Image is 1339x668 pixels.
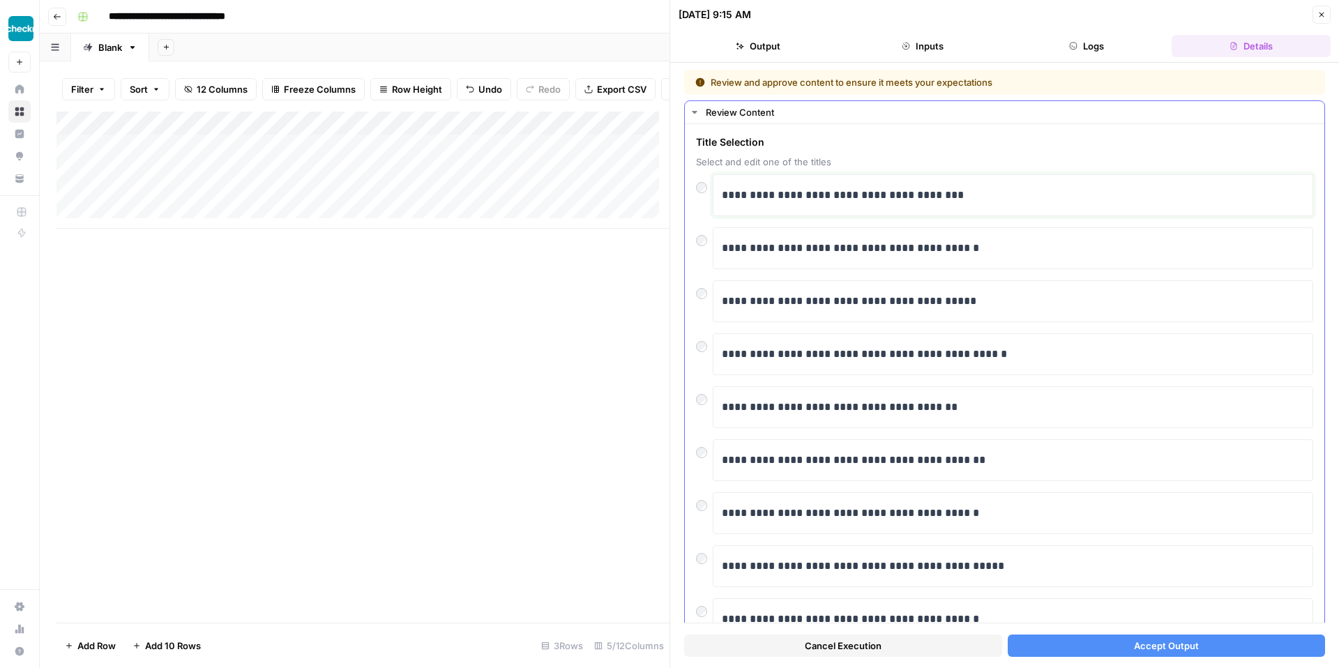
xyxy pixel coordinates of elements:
[8,16,33,41] img: Checkr Logo
[98,40,122,54] div: Blank
[478,82,502,96] span: Undo
[1008,35,1167,57] button: Logs
[8,11,31,46] button: Workspace: Checkr
[8,618,31,640] a: Usage
[538,82,561,96] span: Redo
[121,78,169,100] button: Sort
[706,105,1316,119] div: Review Content
[517,78,570,100] button: Redo
[197,82,248,96] span: 12 Columns
[679,35,838,57] button: Output
[536,635,589,657] div: 3 Rows
[8,595,31,618] a: Settings
[8,145,31,167] a: Opportunities
[1134,639,1199,653] span: Accept Output
[370,78,451,100] button: Row Height
[8,100,31,123] a: Browse
[1172,35,1331,57] button: Details
[130,82,148,96] span: Sort
[696,155,1313,169] span: Select and edit one of the titles
[62,78,115,100] button: Filter
[589,635,669,657] div: 5/12 Columns
[684,635,1002,657] button: Cancel Execution
[685,101,1324,123] button: Review Content
[56,635,124,657] button: Add Row
[8,123,31,145] a: Insights
[8,78,31,100] a: Home
[695,75,1153,89] div: Review and approve content to ensure it meets your expectations
[805,639,882,653] span: Cancel Execution
[8,640,31,662] button: Help + Support
[124,635,209,657] button: Add 10 Rows
[77,639,116,653] span: Add Row
[575,78,656,100] button: Export CSV
[8,167,31,190] a: Your Data
[262,78,365,100] button: Freeze Columns
[679,8,751,22] div: [DATE] 9:15 AM
[457,78,511,100] button: Undo
[597,82,646,96] span: Export CSV
[175,78,257,100] button: 12 Columns
[145,639,201,653] span: Add 10 Rows
[392,82,442,96] span: Row Height
[71,82,93,96] span: Filter
[284,82,356,96] span: Freeze Columns
[843,35,1002,57] button: Inputs
[71,33,149,61] a: Blank
[1008,635,1326,657] button: Accept Output
[696,135,1313,149] span: Title Selection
